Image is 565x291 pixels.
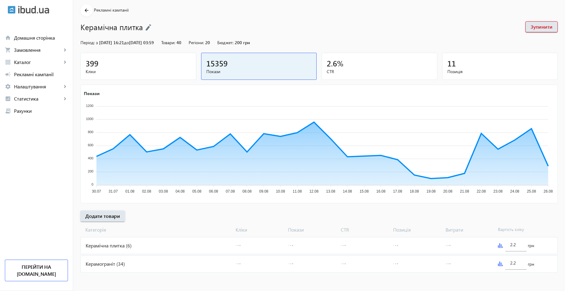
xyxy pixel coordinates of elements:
tspan: 21.08 [460,189,469,193]
mat-icon: shopping_cart [5,47,11,53]
span: Регіони: [189,40,204,45]
span: Зупинити [531,23,553,30]
tspan: 13.08 [326,189,335,193]
tspan: 400 [88,156,93,160]
div: Керамічна плитка (6) [81,237,233,254]
span: Період: з [80,40,98,45]
span: Рекламні кампанії [14,71,68,77]
span: Товари: [161,40,175,45]
tspan: 24.08 [510,189,519,193]
tspan: 1000 [86,117,93,121]
tspan: 16.08 [376,189,386,193]
span: Рахунки [14,108,68,114]
tspan: 30.07 [92,189,101,193]
span: Кліки [86,69,191,75]
span: Позиція [391,226,443,233]
span: % [337,58,343,68]
h1: Керамічна плитка [80,22,519,32]
span: 40 [176,40,181,45]
tspan: 18.08 [410,189,419,193]
span: [DATE] 16:21 [DATE] 03:59 [99,40,154,45]
tspan: 05.08 [192,189,201,193]
span: 200 грн [235,40,250,45]
span: до [124,40,129,45]
tspan: 23.08 [493,189,503,193]
tspan: 06.08 [209,189,218,193]
tspan: 800 [88,130,93,134]
tspan: 08.08 [243,189,252,193]
span: Домашня сторінка [14,35,68,41]
tspan: 600 [88,143,93,147]
span: Замовлення [14,47,62,53]
tspan: 0 [91,183,93,186]
mat-icon: settings [5,83,11,90]
button: Додати товари [80,211,125,222]
tspan: 03.08 [159,189,168,193]
text: Покази [84,90,100,96]
span: Кліки [233,226,286,233]
tspan: 09.08 [259,189,268,193]
tspan: 02.08 [142,189,151,193]
tspan: 10.08 [276,189,285,193]
mat-icon: analytics [5,96,11,102]
span: Покази [206,69,312,75]
mat-icon: arrow_back [83,7,91,14]
tspan: 25.08 [527,189,536,193]
tspan: 1200 [86,104,93,108]
mat-icon: keyboard_arrow_right [62,59,68,65]
tspan: 12.08 [309,189,318,193]
tspan: 31.07 [108,189,118,193]
span: 2.6 [327,58,337,68]
span: Бюджет: [217,40,233,45]
button: Зупинити [525,21,558,32]
img: graph.svg [498,261,503,266]
tspan: 15.08 [360,189,369,193]
mat-icon: keyboard_arrow_right [62,83,68,90]
tspan: 20.08 [443,189,452,193]
span: 20 [205,40,210,45]
mat-icon: campaign [5,71,11,77]
img: graph.svg [498,243,503,248]
span: Статистика [14,96,62,102]
span: CTR [327,69,432,75]
span: грн [528,243,534,249]
img: ibud.svg [8,6,16,14]
mat-icon: grid_view [5,59,11,65]
span: Витрати [443,226,496,233]
tspan: 200 [88,169,93,173]
span: Налаштування [14,83,62,90]
mat-icon: home [5,35,11,41]
tspan: 01.08 [125,189,134,193]
tspan: 26.08 [544,189,553,193]
tspan: 04.08 [176,189,185,193]
span: 15359 [206,58,228,68]
div: Керамограніт (34) [81,256,233,272]
tspan: 11.08 [293,189,302,193]
span: 11 [447,58,456,68]
span: Додати товари [85,213,120,219]
span: Каталог [14,59,62,65]
span: грн [528,261,534,267]
span: 399 [86,58,98,68]
tspan: 19.08 [426,189,435,193]
mat-icon: keyboard_arrow_right [62,47,68,53]
span: Вартість кліку [496,226,548,233]
a: Перейти на [DOMAIN_NAME] [5,260,68,281]
tspan: 22.08 [477,189,486,193]
tspan: 14.08 [343,189,352,193]
span: Категорія [80,226,233,233]
mat-icon: keyboard_arrow_right [62,96,68,102]
img: ibud_text.svg [18,6,49,14]
span: Покази [286,226,338,233]
tspan: 07.08 [226,189,235,193]
span: Рекламні кампанії [94,7,129,13]
span: Позиція [447,69,553,75]
span: CTR [338,226,391,233]
mat-icon: receipt_long [5,108,11,114]
tspan: 17.08 [393,189,402,193]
